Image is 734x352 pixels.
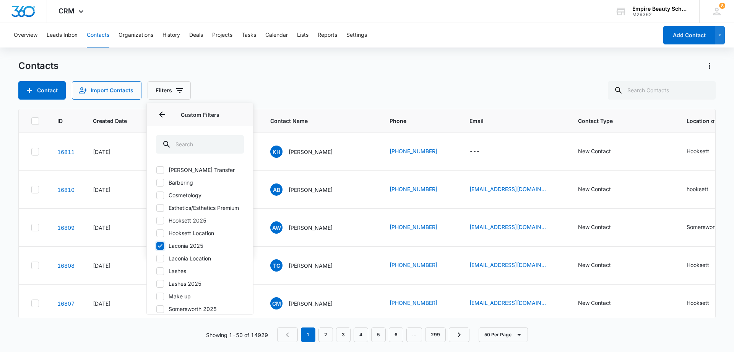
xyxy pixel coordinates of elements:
[242,23,256,47] button: Tasks
[14,23,37,47] button: Overview
[148,81,191,100] button: Filters
[289,262,333,270] p: [PERSON_NAME]
[318,23,337,47] button: Reports
[469,185,560,194] div: Email - abbycherry77@gmail.com - Select to Edit Field
[156,292,244,300] label: Make up
[371,327,386,342] a: Page 5
[162,23,180,47] button: History
[58,7,75,15] span: CRM
[578,117,657,125] span: Contact Type
[663,26,715,44] button: Add Contact
[156,216,244,224] label: Hooksett 2025
[156,111,244,119] p: Custom Filters
[289,186,333,194] p: [PERSON_NAME]
[270,259,283,272] span: TC
[390,223,437,231] a: [PHONE_NUMBER]
[390,147,451,156] div: Phone - (603) 944-7291 - Select to Edit Field
[270,146,283,158] span: KH
[270,117,360,125] span: Contact Name
[318,327,333,342] a: Page 2
[719,3,725,9] div: notifications count
[156,254,244,262] label: Laconia Location
[449,327,469,342] a: Next Page
[390,223,451,232] div: Phone - (207) 205-3185 - Select to Edit Field
[93,117,127,125] span: Created Date
[156,204,244,212] label: Esthetics/Esthetics Premium
[156,267,244,275] label: Lashes
[156,135,244,154] input: Search
[270,297,346,309] div: Contact Name - Charlotte Malembo - Select to Edit Field
[93,148,138,156] div: [DATE]
[289,300,333,308] p: [PERSON_NAME]
[57,187,75,193] a: Navigate to contact details page for Abby Butcher
[578,223,611,231] div: New Contact
[390,261,437,269] a: [PHONE_NUMBER]
[270,221,283,234] span: AW
[578,185,625,194] div: Contact Type - New Contact - Select to Edit Field
[469,147,494,156] div: Email - - Select to Edit Field
[578,147,611,155] div: New Contact
[390,147,437,155] a: [PHONE_NUMBER]
[390,185,437,193] a: [PHONE_NUMBER]
[578,147,625,156] div: Contact Type - New Contact - Select to Edit Field
[687,147,709,155] div: Hooksett
[156,178,244,187] label: Barbering
[578,261,611,269] div: New Contact
[578,299,625,308] div: Contact Type - New Contact - Select to Edit Field
[212,23,232,47] button: Projects
[687,185,722,194] div: Location of Interest (for FB ad integration) - hooksett - Select to Edit Field
[57,149,75,155] a: Navigate to contact details page for Katie Hogan
[578,261,625,270] div: Contact Type - New Contact - Select to Edit Field
[57,224,75,231] a: Navigate to contact details page for Armando White
[719,3,725,9] span: 8
[469,299,560,308] div: Email - cmalembo9@gmail.com - Select to Edit Field
[346,23,367,47] button: Settings
[336,327,351,342] a: Page 3
[578,299,611,307] div: New Contact
[687,299,723,308] div: Location of Interest (for FB ad integration) - Hooksett - Select to Edit Field
[270,297,283,309] span: CM
[270,259,346,272] div: Contact Name - Timmy Chase - Select to Edit Field
[119,23,153,47] button: Organizations
[270,183,283,196] span: AB
[270,183,346,196] div: Contact Name - Abby Butcher - Select to Edit Field
[687,261,709,269] div: Hooksett
[270,221,346,234] div: Contact Name - Armando White - Select to Edit Field
[469,299,546,307] a: [EMAIL_ADDRESS][DOMAIN_NAME]
[57,300,75,307] a: Navigate to contact details page for Charlotte Malembo
[632,12,688,17] div: account id
[57,117,63,125] span: ID
[270,146,346,158] div: Contact Name - Katie Hogan - Select to Edit Field
[265,23,288,47] button: Calendar
[469,147,480,156] div: ---
[156,166,244,174] label: [PERSON_NAME] Transfer
[687,223,719,231] div: Somersworth
[18,60,58,72] h1: Contacts
[297,23,309,47] button: Lists
[687,299,709,307] div: Hooksett
[289,224,333,232] p: [PERSON_NAME]
[469,223,546,231] a: [EMAIL_ADDRESS][DOMAIN_NAME]
[47,23,78,47] button: Leads Inbox
[469,223,560,232] div: Email - armandowhite35@gmail.com - Select to Edit Field
[301,327,315,342] em: 1
[87,23,109,47] button: Contacts
[289,148,333,156] p: [PERSON_NAME]
[469,261,560,270] div: Email - chase@edalliancenh.org - Select to Edit Field
[390,299,437,307] a: [PHONE_NUMBER]
[156,191,244,199] label: Cosmetology
[469,117,549,125] span: Email
[206,331,268,339] p: Showing 1-50 of 14929
[189,23,203,47] button: Deals
[703,60,716,72] button: Actions
[156,242,244,250] label: Laconia 2025
[389,327,403,342] a: Page 6
[479,327,528,342] button: 50 Per Page
[93,224,138,232] div: [DATE]
[156,229,244,237] label: Hooksett Location
[156,305,244,313] label: Somersworth 2025
[93,300,138,308] div: [DATE]
[578,223,625,232] div: Contact Type - New Contact - Select to Edit Field
[18,81,66,100] button: Add Contact
[277,327,469,342] nav: Pagination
